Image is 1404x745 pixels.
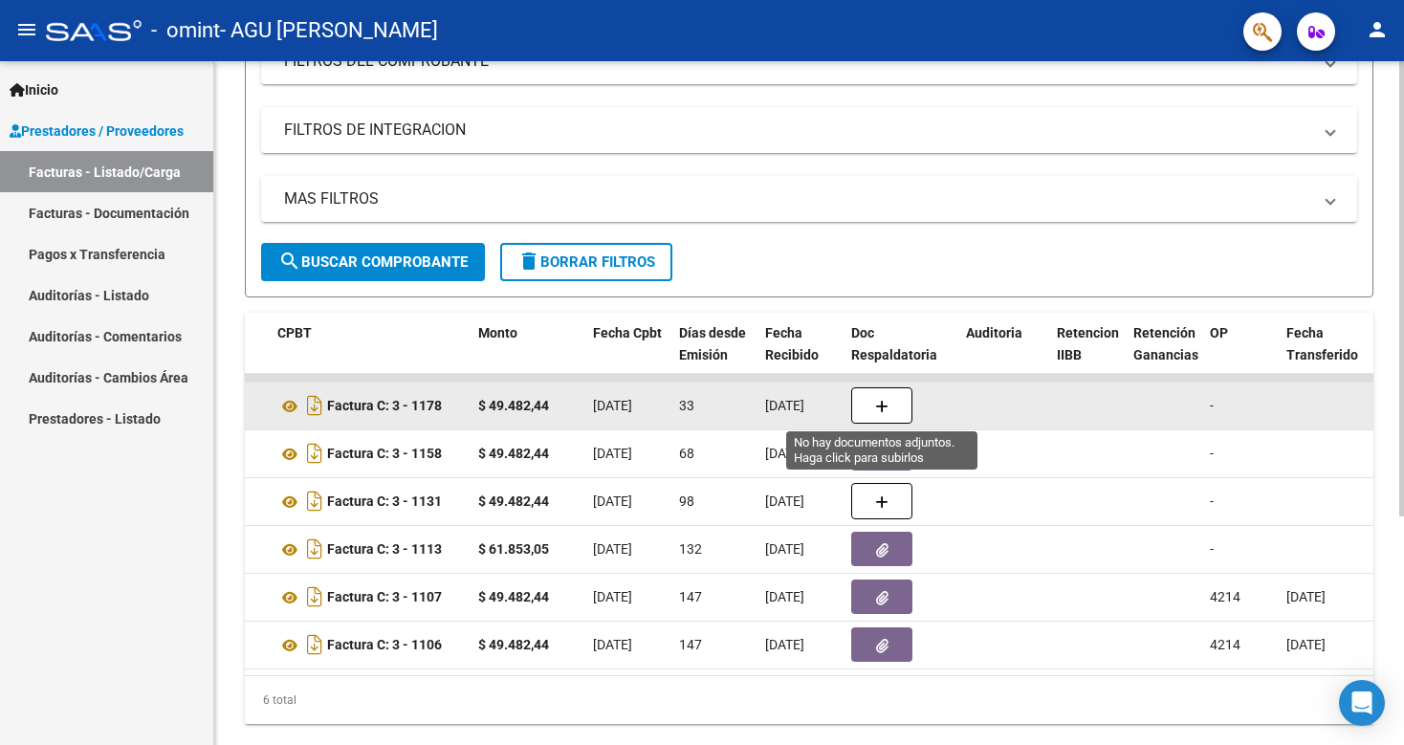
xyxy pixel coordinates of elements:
datatable-header-cell: Fecha Recibido [757,313,844,397]
strong: $ 49.482,44 [478,589,549,604]
strong: $ 49.482,44 [478,493,549,509]
mat-icon: menu [15,18,38,41]
span: Fecha Cpbt [593,325,662,340]
span: [DATE] [765,589,804,604]
i: Descargar documento [302,629,327,660]
span: [DATE] [765,637,804,652]
strong: $ 49.482,44 [478,446,549,461]
span: [DATE] [593,493,632,509]
datatable-header-cell: CPBT [270,313,471,397]
strong: Factura C: 3 - 1106 [327,638,442,653]
i: Descargar documento [302,438,327,469]
span: Inicio [10,79,58,100]
strong: $ 49.482,44 [478,398,549,413]
datatable-header-cell: Auditoria [958,313,1049,397]
button: Buscar Comprobante [261,243,485,281]
button: Borrar Filtros [500,243,672,281]
span: OP [1210,325,1228,340]
span: 4214 [1210,637,1240,652]
span: Buscar Comprobante [278,253,468,271]
span: Retencion IIBB [1057,325,1119,362]
span: Fecha Transferido [1286,325,1358,362]
strong: Factura C: 3 - 1113 [327,542,442,558]
mat-expansion-panel-header: FILTROS DE INTEGRACION [261,107,1357,153]
span: [DATE] [765,493,804,509]
span: - [1210,493,1214,509]
span: [DATE] [593,589,632,604]
mat-icon: person [1366,18,1389,41]
span: - [1210,541,1214,557]
span: 68 [679,446,694,461]
span: [DATE] [1286,637,1326,652]
span: [DATE] [765,446,804,461]
span: Días desde Emisión [679,325,746,362]
span: [DATE] [593,446,632,461]
strong: $ 61.853,05 [478,541,549,557]
span: 147 [679,589,702,604]
mat-icon: search [278,250,301,273]
span: [DATE] [765,398,804,413]
datatable-header-cell: Días desde Emisión [671,313,757,397]
strong: Factura C: 3 - 1178 [327,399,442,414]
span: Auditoria [966,325,1022,340]
span: 98 [679,493,694,509]
strong: Factura C: 3 - 1107 [327,590,442,605]
span: 4214 [1210,589,1240,604]
span: - [1210,446,1214,461]
span: [DATE] [765,541,804,557]
datatable-header-cell: Fecha Transferido [1279,313,1384,397]
mat-expansion-panel-header: MAS FILTROS [261,176,1357,222]
datatable-header-cell: OP [1202,313,1279,397]
span: Monto [478,325,517,340]
span: CPBT [277,325,312,340]
span: - AGU [PERSON_NAME] [220,10,438,52]
mat-panel-title: FILTROS DE INTEGRACION [284,120,1311,141]
span: Doc Respaldatoria [851,325,937,362]
i: Descargar documento [302,534,327,564]
span: - [1210,398,1214,413]
span: - omint [151,10,220,52]
span: 33 [679,398,694,413]
mat-icon: delete [517,250,540,273]
mat-panel-title: MAS FILTROS [284,188,1311,209]
span: Borrar Filtros [517,253,655,271]
div: 6 total [245,676,1373,724]
strong: $ 49.482,44 [478,637,549,652]
span: 132 [679,541,702,557]
span: Retención Ganancias [1133,325,1198,362]
i: Descargar documento [302,581,327,612]
span: Prestadores / Proveedores [10,121,184,142]
datatable-header-cell: Retencion IIBB [1049,313,1126,397]
datatable-header-cell: Retención Ganancias [1126,313,1202,397]
span: 147 [679,637,702,652]
span: [DATE] [593,541,632,557]
strong: Factura C: 3 - 1158 [327,447,442,462]
datatable-header-cell: Monto [471,313,585,397]
span: Fecha Recibido [765,325,819,362]
i: Descargar documento [302,486,327,516]
div: Open Intercom Messenger [1339,680,1385,726]
span: [DATE] [593,637,632,652]
span: [DATE] [1286,589,1326,604]
i: Descargar documento [302,390,327,421]
span: [DATE] [593,398,632,413]
datatable-header-cell: Fecha Cpbt [585,313,671,397]
datatable-header-cell: Doc Respaldatoria [844,313,958,397]
strong: Factura C: 3 - 1131 [327,494,442,510]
